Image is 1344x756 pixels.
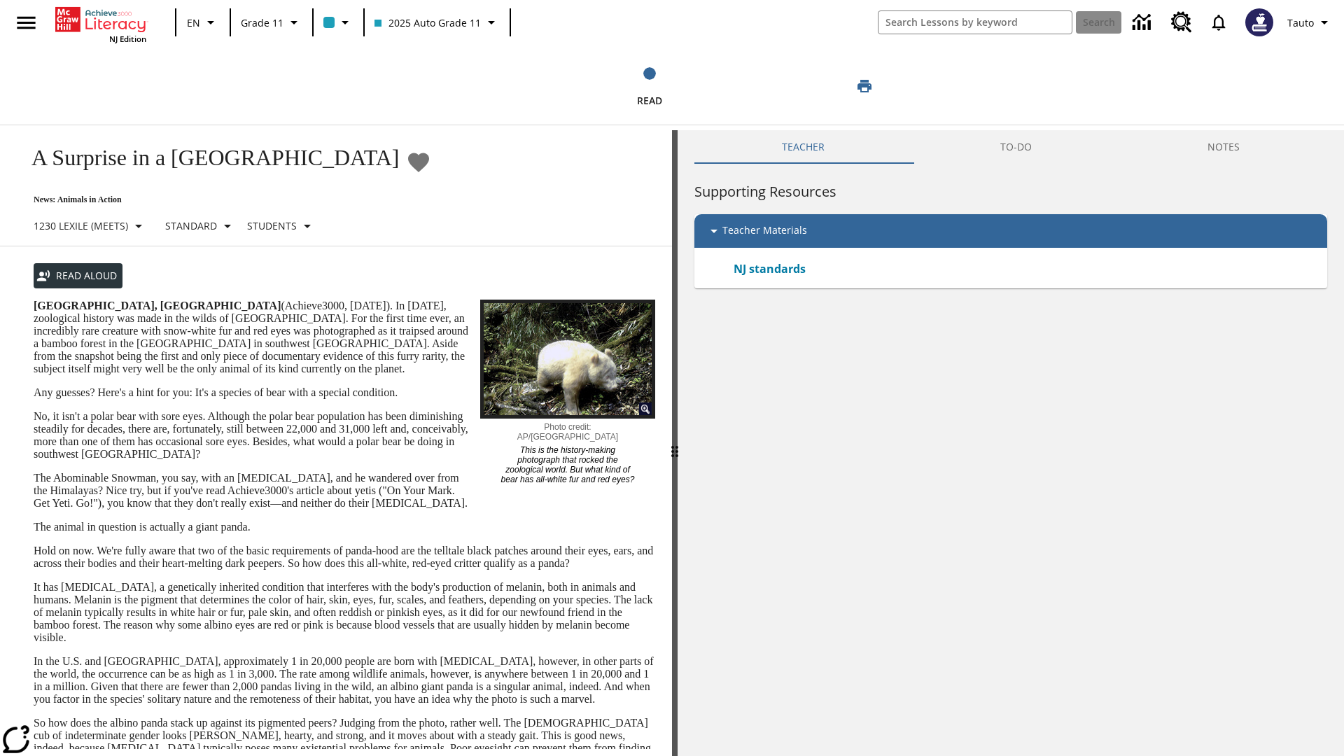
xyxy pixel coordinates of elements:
[1282,10,1338,35] button: Profile/Settings
[34,410,655,461] p: No, it isn't a polar bear with sore eyes. Although the polar bear population has been diminishing...
[369,10,505,35] button: Class: 2025 Auto Grade 11, Select your class
[637,94,662,107] span: Read
[374,15,481,30] span: 2025 Auto Grade 11
[406,150,431,174] button: Add to Favorites - A Surprise in a Bamboo Forest
[913,130,1120,164] button: TO-DO
[498,419,638,442] p: Photo credit: AP/[GEOGRAPHIC_DATA]
[468,48,831,125] button: Read step 1 of 1
[34,386,655,399] p: Any guesses? Here's a hint for you: It's a species of bear with a special condition.
[878,11,1072,34] input: search field
[34,218,128,233] p: 1230 Lexile (Meets)
[694,181,1327,203] h6: Supporting Resources
[241,213,321,239] button: Select Student
[34,581,655,644] p: It has [MEDICAL_DATA], a genetically inherited condition that interferes with the body's producti...
[1200,4,1237,41] a: Notifications
[480,300,655,419] img: albino pandas in China are sometimes mistaken for polar bears
[109,34,146,44] span: NJ Edition
[639,402,652,415] img: Magnify
[17,145,399,171] h1: A Surprise in a [GEOGRAPHIC_DATA]
[678,130,1344,756] div: activity
[28,213,153,239] button: Select Lexile, 1230 Lexile (Meets)
[672,130,678,756] div: Press Enter or Spacebar and then press right and left arrow keys to move the slider
[17,195,431,205] p: News: Animals in Action
[1287,15,1314,30] span: Tauto
[34,472,655,510] p: The Abominable Snowman, you say, with an [MEDICAL_DATA], and he wandered over from the Himalayas?...
[160,213,241,239] button: Scaffolds, Standard
[842,73,887,99] button: Print
[1119,130,1327,164] button: NOTES
[165,218,217,233] p: Standard
[694,130,1327,164] div: Instructional Panel Tabs
[6,2,47,43] button: Open side menu
[498,442,638,484] p: This is the history-making photograph that rocked the zoological world. But what kind of bear has...
[34,545,655,570] p: Hold on now. We're fully aware that two of the basic requirements of panda-hood are the telltale ...
[34,300,281,311] strong: [GEOGRAPHIC_DATA], [GEOGRAPHIC_DATA]
[34,300,655,375] p: (Achieve3000, [DATE]). In [DATE], zoological history was made in the wilds of [GEOGRAPHIC_DATA]. ...
[1124,3,1163,42] a: Data Center
[722,223,807,239] p: Teacher Materials
[318,10,359,35] button: Class color is light blue. Change class color
[34,521,655,533] p: The animal in question is actually a giant panda.
[694,130,913,164] button: Teacher
[1237,4,1282,41] button: Select a new avatar
[734,260,814,277] a: NJ standards
[1245,8,1273,36] img: Avatar
[187,15,200,30] span: EN
[235,10,308,35] button: Grade: Grade 11, Select a grade
[34,655,655,706] p: In the U.S. and [GEOGRAPHIC_DATA], approximately 1 in 20,000 people are born with [MEDICAL_DATA],...
[247,218,297,233] p: Students
[34,263,122,289] button: Read Aloud
[181,10,225,35] button: Language: EN, Select a language
[55,4,146,44] div: Home
[241,15,283,30] span: Grade 11
[1163,3,1200,41] a: Resource Center, Will open in new tab
[694,214,1327,248] div: Teacher Materials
